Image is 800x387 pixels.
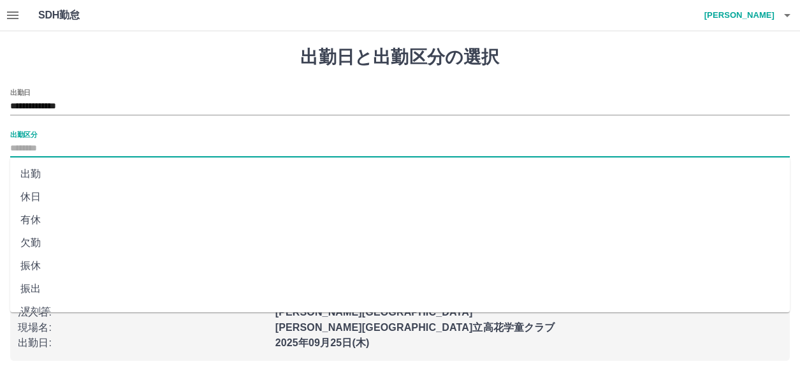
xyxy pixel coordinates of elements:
[10,277,790,300] li: 振出
[10,300,790,323] li: 遅刻等
[10,186,790,208] li: 休日
[10,129,37,139] label: 出勤区分
[10,254,790,277] li: 振休
[10,208,790,231] li: 有休
[18,320,268,335] p: 現場名 :
[18,335,268,351] p: 出勤日 :
[10,47,790,68] h1: 出勤日と出勤区分の選択
[275,337,370,348] b: 2025年09月25日(木)
[275,322,555,333] b: [PERSON_NAME][GEOGRAPHIC_DATA]立高花学童クラブ
[10,87,31,97] label: 出勤日
[10,231,790,254] li: 欠勤
[10,163,790,186] li: 出勤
